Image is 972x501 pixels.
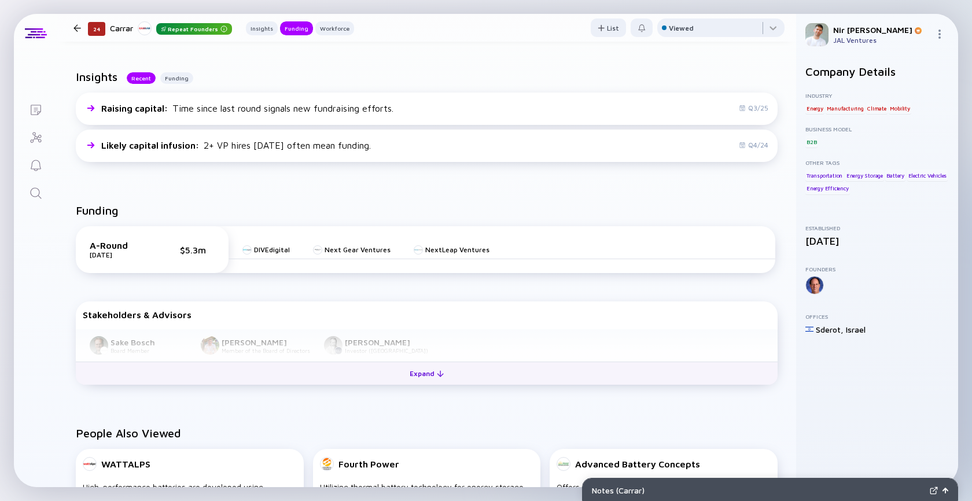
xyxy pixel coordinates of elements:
h2: People Also Viewed [76,426,778,440]
div: Israel [846,325,866,334]
img: Expand Notes [930,487,938,495]
div: Energy Efficiency [805,183,850,194]
div: [DATE] [805,235,949,247]
a: NextLeap Ventures [414,245,489,254]
a: Next Gear Ventures [313,245,391,254]
button: Recent [127,72,156,84]
div: B2B [805,136,818,148]
span: Likely capital infusion : [101,140,201,150]
div: Battery [885,170,905,181]
a: Lists [14,95,57,123]
div: Q3/25 [739,104,768,112]
div: Viewed [669,24,694,32]
a: DIVEdigital [242,245,290,254]
div: Sderot , [816,325,844,334]
button: Insights [246,21,278,35]
div: Repeat Founders [156,23,232,35]
a: Search [14,178,57,206]
div: Energy Storage [845,170,884,181]
a: Investor Map [14,123,57,150]
div: Offices [805,313,949,320]
div: [DATE] [90,250,148,259]
div: Funding [280,23,313,34]
div: Insights [246,23,278,34]
div: NextLeap Ventures [425,245,489,254]
div: Business Model [805,126,949,132]
div: Expand [403,364,451,382]
div: Industry [805,92,949,99]
div: Mobility [889,102,911,114]
div: Stakeholders & Advisors [83,310,771,320]
div: 24 [88,22,105,36]
div: Q4/24 [739,141,768,149]
div: Time since last round signals new fundraising efforts. [101,103,393,113]
div: Workforce [315,23,354,34]
div: JAL Ventures [833,36,930,45]
div: Energy [805,102,824,114]
h2: Funding [76,204,119,217]
h2: Company Details [805,65,949,78]
a: Reminders [14,150,57,178]
h2: Insights [76,70,117,83]
div: Transportation [805,170,844,181]
div: Manufacturing [826,102,864,114]
button: Expand [76,362,778,385]
button: List [591,19,626,37]
div: Fourth Power [338,459,399,469]
div: A-Round [90,240,148,250]
img: Nir Profile Picture [805,23,829,46]
div: Established [805,224,949,231]
img: Open Notes [942,488,948,493]
img: Israel Flag [805,325,813,333]
div: $5.3m [180,245,215,255]
div: Advanced Battery Concepts [575,459,700,469]
div: Electric Vehicles [907,170,948,181]
div: Nir [PERSON_NAME] [833,25,930,35]
div: Climate [866,102,888,114]
div: WATTALPS [101,459,150,469]
button: Workforce [315,21,354,35]
div: Founders [805,266,949,272]
div: Notes ( Carrar ) [592,485,925,495]
div: Next Gear Ventures [325,245,391,254]
span: Raising capital : [101,103,170,113]
div: Other Tags [805,159,949,166]
img: Menu [935,30,944,39]
div: 2+ VP hires [DATE] often mean funding. [101,140,371,150]
button: Funding [160,72,193,84]
div: Carrar [110,21,232,35]
div: DIVEdigital [254,245,290,254]
button: Funding [280,21,313,35]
